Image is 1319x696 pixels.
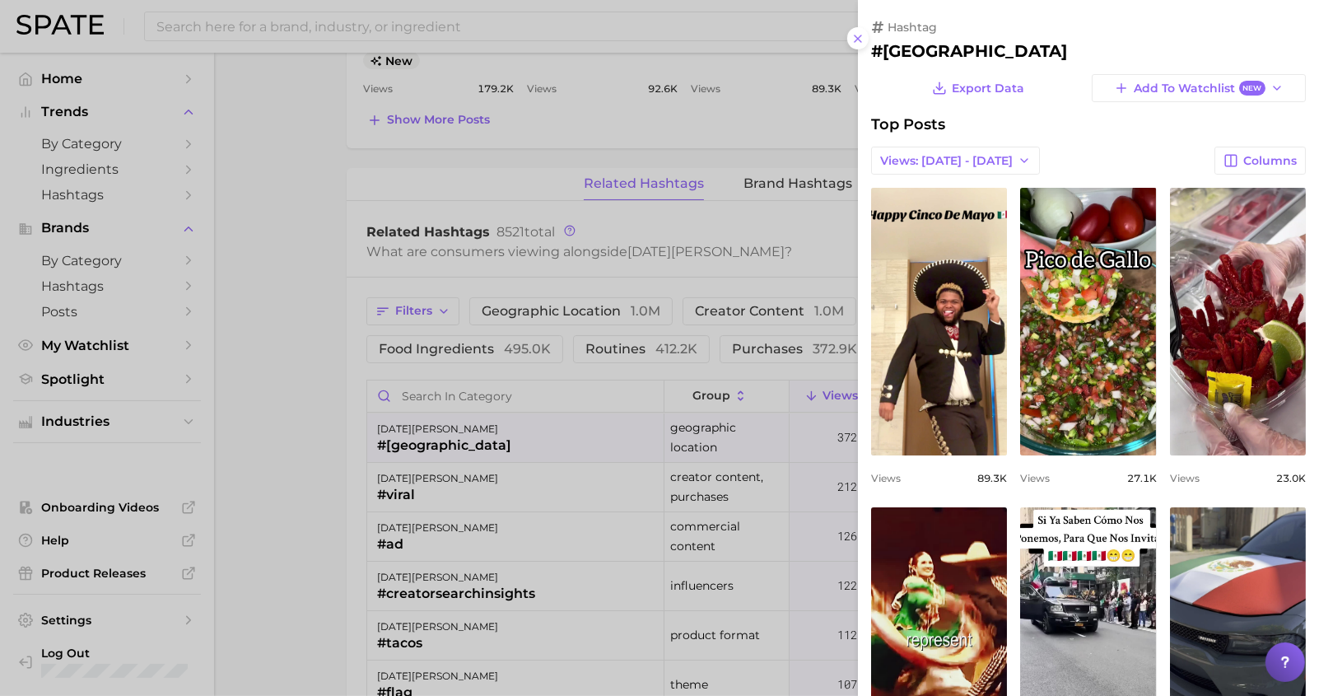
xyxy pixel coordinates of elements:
button: Views: [DATE] - [DATE] [871,147,1040,175]
button: Columns [1214,147,1306,175]
span: 23.0k [1276,472,1306,484]
span: Export Data [952,82,1024,96]
span: Views [871,472,901,484]
span: 89.3k [977,472,1007,484]
span: 27.1k [1127,472,1157,484]
span: Columns [1243,154,1297,168]
span: Views [1020,472,1050,484]
span: Views [1170,472,1200,484]
button: Add to WatchlistNew [1092,74,1306,102]
h2: #[GEOGRAPHIC_DATA] [871,41,1306,61]
span: Add to Watchlist [1134,81,1265,96]
span: New [1239,81,1265,96]
button: Export Data [928,74,1028,102]
span: hashtag [888,20,937,35]
span: Top Posts [871,115,945,133]
span: Views: [DATE] - [DATE] [880,154,1013,168]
